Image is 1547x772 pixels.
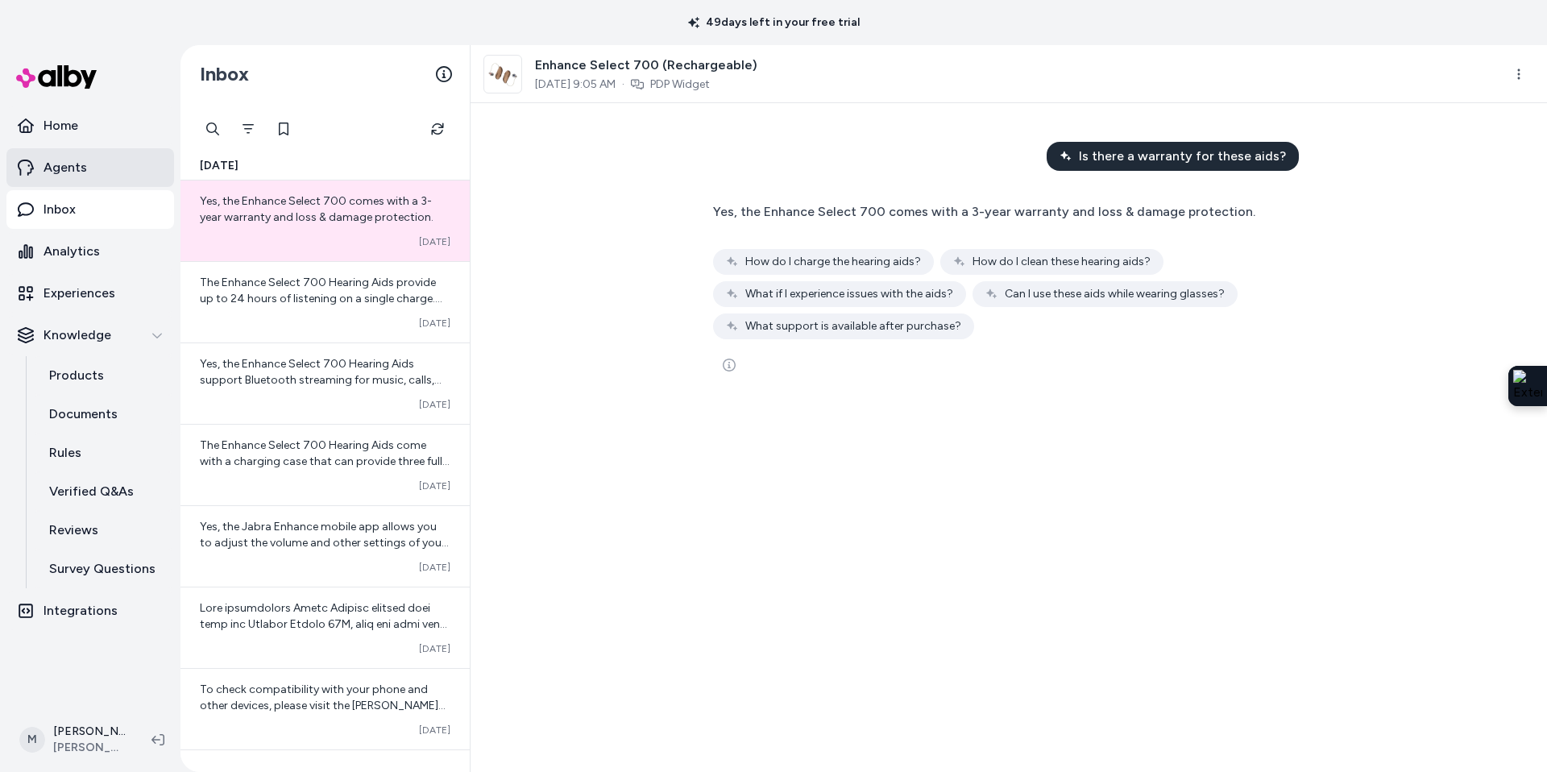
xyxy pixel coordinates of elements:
[745,318,961,334] span: What support is available after purchase?
[232,113,264,145] button: Filter
[44,601,118,621] p: Integrations
[535,77,616,93] span: [DATE] 9:05 AM
[745,254,921,270] span: How do I charge the hearing aids?
[44,158,87,177] p: Agents
[484,56,521,93] img: sku_es700_bronze.jpg
[6,316,174,355] button: Knowledge
[6,591,174,630] a: Integrations
[1079,147,1286,166] span: Is there a warranty for these aids?
[33,511,174,550] a: Reviews
[535,56,757,75] span: Enhance Select 700 (Rechargeable)
[419,317,450,330] span: [DATE]
[180,505,470,587] a: Yes, the Jabra Enhance mobile app allows you to adjust the volume and other settings of your hear...
[6,232,174,271] a: Analytics
[44,200,76,219] p: Inbox
[678,15,869,31] p: 49 days left in your free trial
[44,242,100,261] p: Analytics
[419,561,450,574] span: [DATE]
[419,235,450,248] span: [DATE]
[6,106,174,145] a: Home
[44,284,115,303] p: Experiences
[49,405,118,424] p: Documents
[1513,370,1542,402] img: Extension Icon
[53,724,126,740] p: [PERSON_NAME]
[53,740,126,756] span: [PERSON_NAME]
[6,148,174,187] a: Agents
[200,194,433,224] span: Yes, the Enhance Select 700 comes with a 3-year warranty and loss & damage protection.
[200,520,449,582] span: Yes, the Jabra Enhance mobile app allows you to adjust the volume and other settings of your hear...
[973,254,1151,270] span: How do I clean these hearing aids?
[44,116,78,135] p: Home
[1005,286,1225,302] span: Can I use these aids while wearing glasses?
[49,559,156,579] p: Survey Questions
[49,521,98,540] p: Reviews
[180,342,470,424] a: Yes, the Enhance Select 700 Hearing Aids support Bluetooth streaming for music, calls, and media ...
[650,77,710,93] a: PDP Widget
[180,587,470,668] a: Lore ipsumdolors Ametc Adipisc elitsed doei temp inc Utlabor Etdolo 67M, aliq eni admi ven quisno...
[745,286,953,302] span: What if I experience issues with the aids?
[49,443,81,463] p: Rules
[33,434,174,472] a: Rules
[421,113,454,145] button: Refresh
[713,204,1255,219] span: Yes, the Enhance Select 700 comes with a 3-year warranty and loss & damage protection.
[713,349,745,381] button: See more
[19,727,45,753] span: M
[6,190,174,229] a: Inbox
[419,642,450,655] span: [DATE]
[33,395,174,434] a: Documents
[33,356,174,395] a: Products
[419,398,450,411] span: [DATE]
[33,550,174,588] a: Survey Questions
[33,472,174,511] a: Verified Q&As
[200,158,238,174] span: [DATE]
[180,668,470,749] a: To check compatibility with your phone and other devices, please visit the [PERSON_NAME] Compatib...
[49,366,104,385] p: Products
[622,77,624,93] span: ·
[200,683,446,728] span: To check compatibility with your phone and other devices, please visit the [PERSON_NAME] Compatib...
[6,274,174,313] a: Experiences
[200,357,442,403] span: Yes, the Enhance Select 700 Hearing Aids support Bluetooth streaming for music, calls, and media ...
[180,424,470,505] a: The Enhance Select 700 Hearing Aids come with a charging case that can provide three full charges...
[419,479,450,492] span: [DATE]
[49,482,134,501] p: Verified Q&As
[16,65,97,89] img: alby Logo
[44,326,111,345] p: Knowledge
[180,261,470,342] a: The Enhance Select 700 Hearing Aids provide up to 24 hours of listening on a single charge. With ...
[419,724,450,737] span: [DATE]
[10,714,139,766] button: M[PERSON_NAME][PERSON_NAME]
[200,438,450,500] span: The Enhance Select 700 Hearing Aids come with a charging case that can provide three full charges...
[180,181,470,261] a: Yes, the Enhance Select 700 comes with a 3-year warranty and loss & damage protection.[DATE]
[200,62,249,86] h2: Inbox
[200,276,442,338] span: The Enhance Select 700 Hearing Aids provide up to 24 hours of listening on a single charge. With ...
